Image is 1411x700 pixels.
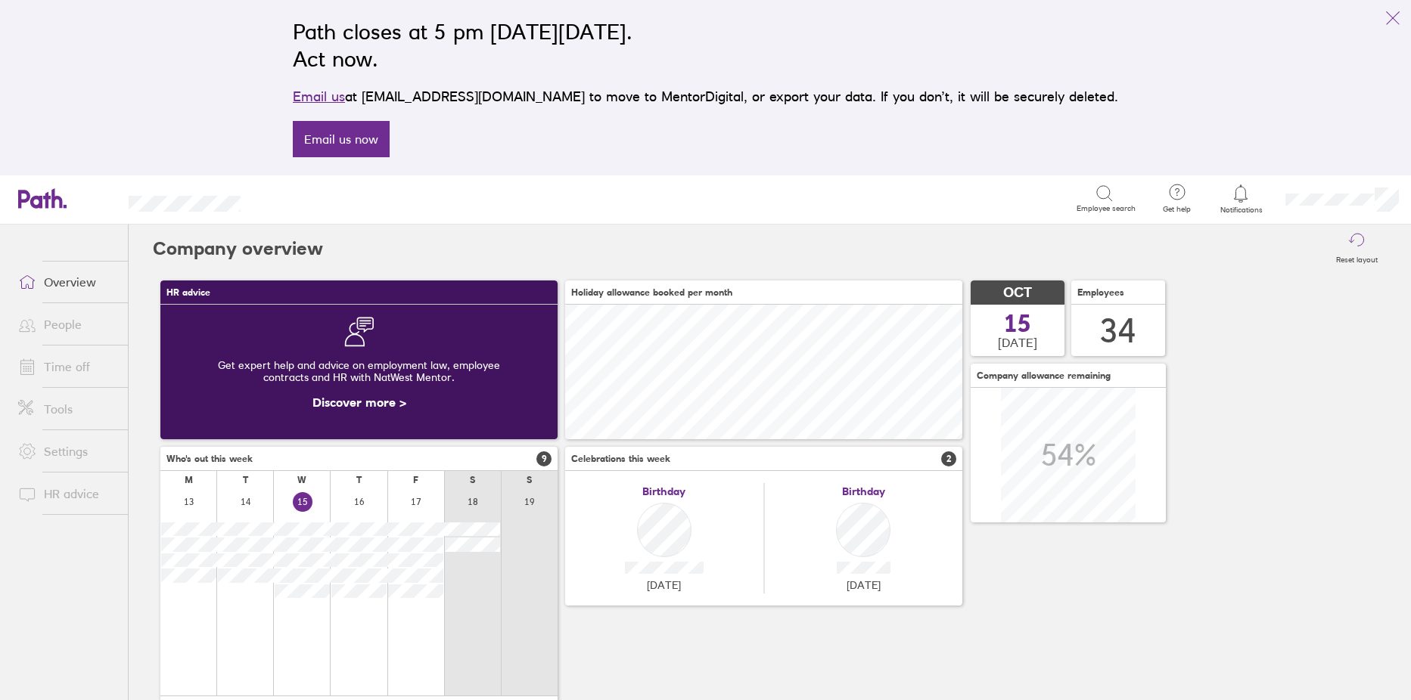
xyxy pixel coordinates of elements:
a: Settings [6,436,128,466]
h2: Path closes at 5 pm [DATE][DATE]. Act now. [293,18,1118,73]
span: Holiday allowance booked per month [571,287,732,298]
span: Get help [1152,205,1201,214]
a: People [6,309,128,339]
p: at [EMAIL_ADDRESS][DOMAIN_NAME] to move to MentorDigital, or export your data. If you don’t, it w... [293,86,1118,107]
span: Birthday [842,485,885,497]
div: Get expert help and advice on employment law, employee contracts and HR with NatWest Mentor. [172,347,545,395]
span: [DATE] [647,579,681,591]
span: [DATE] [998,336,1037,349]
a: Notifications [1217,183,1266,215]
button: Reset layout [1327,225,1387,273]
span: Company allowance remaining [977,370,1111,381]
span: Notifications [1217,206,1266,215]
div: F [413,475,418,485]
span: Celebrations this week [571,454,670,464]
span: OCT [1003,285,1032,301]
h2: Company overview [153,225,323,273]
a: Discover more > [312,395,406,410]
a: Time off [6,352,128,382]
div: T [243,475,248,485]
span: Employee search [1077,204,1136,213]
span: 2 [941,451,956,466]
div: T [356,475,362,485]
a: Email us [293,88,345,104]
a: Overview [6,267,128,297]
span: HR advice [166,287,210,298]
a: Tools [6,394,128,424]
span: Who's out this week [166,454,253,464]
span: 9 [536,451,552,466]
div: M [185,475,193,485]
div: S [470,475,475,485]
span: Birthday [642,485,685,497]
a: Email us now [293,121,390,157]
div: W [297,475,306,485]
label: Reset layout [1327,251,1387,265]
div: Search [281,191,320,205]
div: 34 [1100,311,1136,350]
a: HR advice [6,479,128,509]
span: [DATE] [847,579,881,591]
span: 15 [1004,311,1031,336]
div: S [527,475,532,485]
span: Employees [1077,287,1124,298]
